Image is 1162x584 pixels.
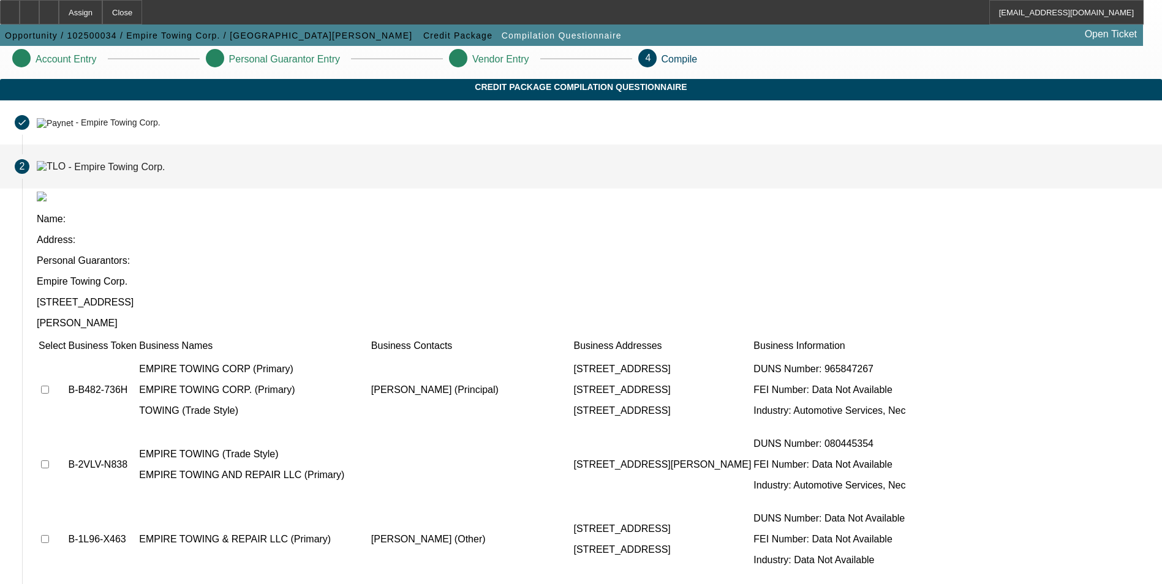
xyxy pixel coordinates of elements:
p: Name: [37,214,1147,225]
p: Industry: Automotive Services, Nec [753,480,919,491]
p: [STREET_ADDRESS] [573,523,751,534]
p: [STREET_ADDRESS] [37,297,1147,308]
p: EMPIRE TOWING CORP. (Primary) [139,384,369,395]
span: Credit Package Compilation Questionnaire [9,82,1153,92]
p: [PERSON_NAME] (Principal) [371,384,572,395]
img: TLO [37,161,66,172]
p: DUNS Number: 965847267 [753,364,919,375]
p: [STREET_ADDRESS] [573,544,751,555]
p: EMPIRE TOWING CORP (Primary) [139,364,369,375]
p: FEI Number: Data Not Available [753,534,919,545]
p: Vendor Entry [472,54,529,65]
p: [PERSON_NAME] [37,318,1147,329]
img: Paynet [37,118,74,128]
td: B-B482-736H [67,353,137,427]
p: EMPIRE TOWING AND REPAIR LLC (Primary) [139,470,369,481]
p: Industry: Automotive Services, Nec [753,405,919,416]
div: - Empire Towing Corp. [69,161,165,171]
button: Credit Package [420,24,496,47]
span: Credit Package [423,31,492,40]
p: Address: [37,234,1147,245]
p: EMPIRE TOWING (Trade Style) [139,449,369,460]
td: Business Information [753,340,920,352]
p: DUNS Number: Data Not Available [753,513,919,524]
div: - Empire Towing Corp. [75,118,160,128]
p: DUNS Number: 080445354 [753,438,919,449]
p: Empire Towing Corp. [37,276,1147,287]
td: B-1L96-X463 [67,503,137,576]
td: Business Names [138,340,369,352]
p: Personal Guarantor Entry [229,54,340,65]
span: 2 [20,161,25,172]
p: Compile [662,54,698,65]
td: Select [38,340,66,352]
span: Compilation Questionnaire [502,31,622,40]
p: [PERSON_NAME] (Other) [371,534,572,545]
p: [STREET_ADDRESS] [573,364,751,375]
td: Business Addresses [573,340,752,352]
td: Business Token [67,340,137,352]
p: [STREET_ADDRESS] [573,405,751,416]
td: Business Contacts [371,340,572,352]
p: EMPIRE TOWING & REPAIR LLC (Primary) [139,534,369,545]
span: 4 [646,53,651,63]
td: B-2VLV-N838 [67,428,137,501]
button: Compilation Questionnaire [499,24,625,47]
p: FEI Number: Data Not Available [753,384,919,395]
p: [STREET_ADDRESS][PERSON_NAME] [573,459,751,470]
img: tlo.png [37,192,47,201]
p: [STREET_ADDRESS] [573,384,751,395]
span: Opportunity / 102500034 / Empire Towing Corp. / [GEOGRAPHIC_DATA][PERSON_NAME] [5,31,413,40]
p: Industry: Data Not Available [753,555,919,566]
p: Personal Guarantors: [37,255,1147,266]
p: FEI Number: Data Not Available [753,459,919,470]
mat-icon: done [17,118,27,127]
a: Open Ticket [1080,24,1142,45]
p: Account Entry [36,54,97,65]
p: TOWING (Trade Style) [139,405,369,416]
